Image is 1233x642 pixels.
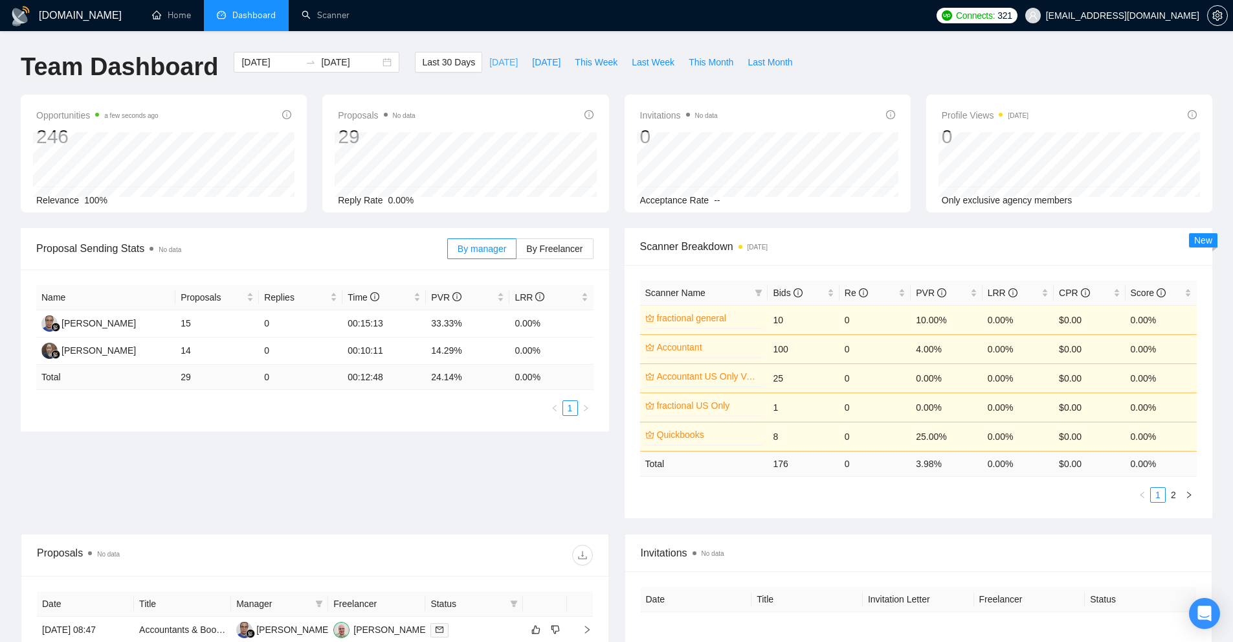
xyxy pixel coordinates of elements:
[768,451,839,476] td: 176
[36,124,159,149] div: 246
[426,365,509,390] td: 24.14 %
[338,108,415,123] span: Proposals
[695,112,718,119] span: No data
[1166,487,1181,503] li: 2
[640,108,718,123] span: Invitations
[714,195,720,205] span: --
[1054,334,1125,363] td: $0.00
[37,591,134,617] th: Date
[1028,11,1038,20] span: user
[551,404,559,412] span: left
[152,10,191,21] a: homeHome
[241,55,300,69] input: Start date
[839,305,911,334] td: 0
[911,334,982,363] td: 4.00%
[578,400,594,416] li: Next Page
[752,283,765,303] span: filter
[845,288,868,298] span: Re
[36,195,79,205] span: Relevance
[1085,587,1196,612] th: Status
[863,587,974,612] th: Invitation Letter
[333,624,428,634] a: DS[PERSON_NAME]
[37,545,315,566] div: Proposals
[572,625,592,634] span: right
[625,52,682,73] button: Last Week
[84,195,107,205] span: 100%
[551,625,560,635] span: dislike
[578,400,594,416] button: right
[515,292,544,303] span: LRR
[1054,393,1125,422] td: $0.00
[509,310,593,338] td: 0.00%
[657,369,761,384] a: Accountant US Only Vendor
[640,124,718,149] div: 0
[41,315,58,332] img: MK
[305,57,316,67] span: swap-right
[175,365,259,390] td: 29
[988,288,1017,298] span: LRR
[886,110,895,119] span: info-circle
[911,305,982,334] td: 10.00%
[1189,598,1220,629] div: Open Intercom Messenger
[282,110,291,119] span: info-circle
[10,6,31,27] img: logo
[657,428,761,442] a: Quickbooks
[937,288,946,297] span: info-circle
[740,52,799,73] button: Last Month
[911,422,982,451] td: 25.00%
[641,587,752,612] th: Date
[259,285,342,310] th: Replies
[1054,451,1125,476] td: $ 0.00
[342,310,426,338] td: 00:15:13
[1126,393,1197,422] td: 0.00%
[645,343,654,352] span: crown
[507,594,520,613] span: filter
[1126,363,1197,393] td: 0.00%
[1054,363,1125,393] td: $0.00
[525,52,568,73] button: [DATE]
[751,587,863,612] th: Title
[526,244,583,254] span: By Freelancer
[104,112,158,119] time: a few seconds ago
[1081,288,1090,297] span: info-circle
[839,334,911,363] td: 0
[548,622,563,637] button: dislike
[839,422,911,451] td: 0
[231,591,328,617] th: Manager
[313,594,326,613] span: filter
[342,365,426,390] td: 00:12:48
[794,288,803,297] span: info-circle
[509,338,593,365] td: 0.00%
[682,52,740,73] button: This Month
[531,625,540,635] span: like
[535,292,544,301] span: info-circle
[911,363,982,393] td: 0.00%
[36,285,175,310] th: Name
[509,365,593,390] td: 0.00 %
[657,340,761,354] a: Accountant
[1126,334,1197,363] td: 0.00%
[370,292,379,301] span: info-circle
[768,305,839,334] td: 10
[232,10,276,21] span: Dashboard
[338,195,383,205] span: Reply Rate
[1126,451,1197,476] td: 0.00 %
[632,55,674,69] span: Last Week
[640,451,768,476] td: Total
[328,591,425,617] th: Freelancer
[259,338,342,365] td: 0
[51,323,60,332] img: gigradar-bm.png
[768,393,839,422] td: 1
[431,292,461,303] span: PVR
[768,363,839,393] td: 25
[61,343,136,358] div: [PERSON_NAME]
[422,55,475,69] span: Last 30 Days
[748,244,768,251] time: [DATE]
[983,334,1054,363] td: 0.00%
[36,108,159,123] span: Opportunities
[1059,288,1089,298] span: CPR
[768,422,839,451] td: 8
[426,310,509,338] td: 33.33%
[768,334,839,363] td: 100
[942,124,1028,149] div: 0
